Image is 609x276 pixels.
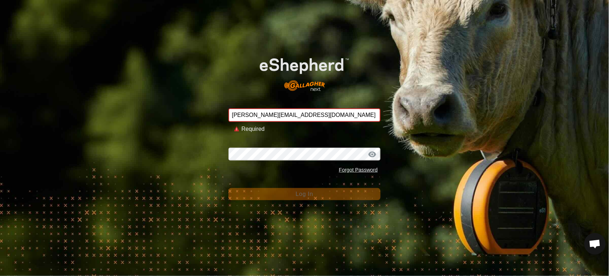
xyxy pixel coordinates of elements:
[339,167,378,173] a: Forgot Password
[296,191,313,197] span: Log In
[243,45,365,97] img: E-shepherd Logo
[584,233,606,255] div: Open chat
[242,125,375,133] div: Required
[228,188,381,200] button: Log In
[228,108,381,122] input: Email Address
